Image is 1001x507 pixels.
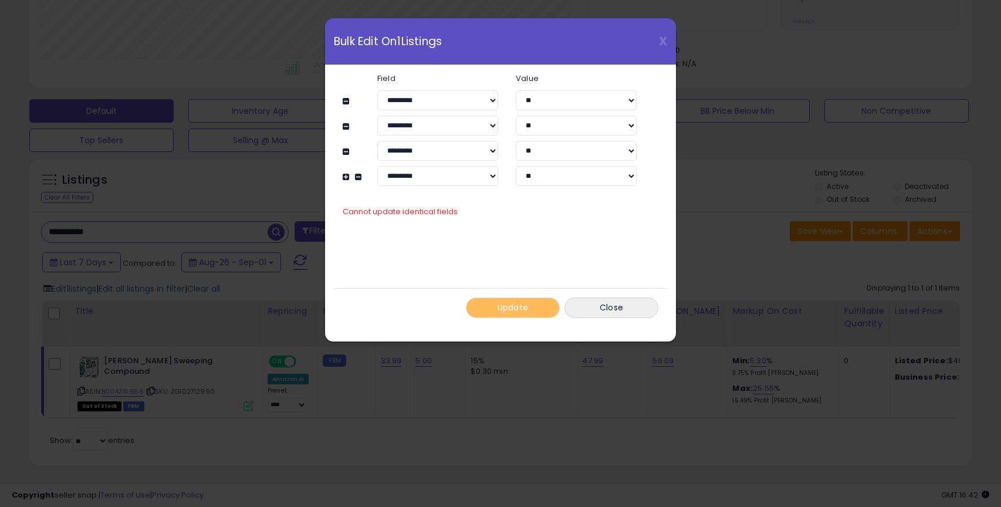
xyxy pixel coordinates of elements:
[659,33,667,49] span: X
[507,75,645,82] label: Value
[498,302,529,313] span: Update
[564,298,658,318] button: Close
[343,206,458,217] span: Cannot update identical fields
[368,75,507,82] label: Field
[334,36,442,47] span: Bulk Edit On 1 Listings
